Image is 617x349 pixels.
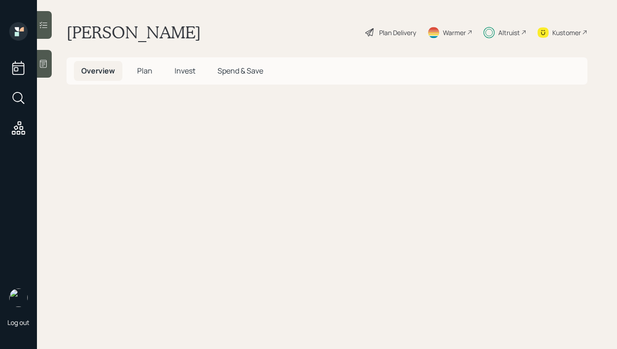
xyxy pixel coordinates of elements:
[218,66,263,76] span: Spend & Save
[67,22,201,43] h1: [PERSON_NAME]
[498,28,520,37] div: Altruist
[379,28,416,37] div: Plan Delivery
[7,318,30,327] div: Log out
[137,66,152,76] span: Plan
[81,66,115,76] span: Overview
[175,66,195,76] span: Invest
[9,288,28,307] img: hunter_neumayer.jpg
[552,28,581,37] div: Kustomer
[443,28,466,37] div: Warmer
